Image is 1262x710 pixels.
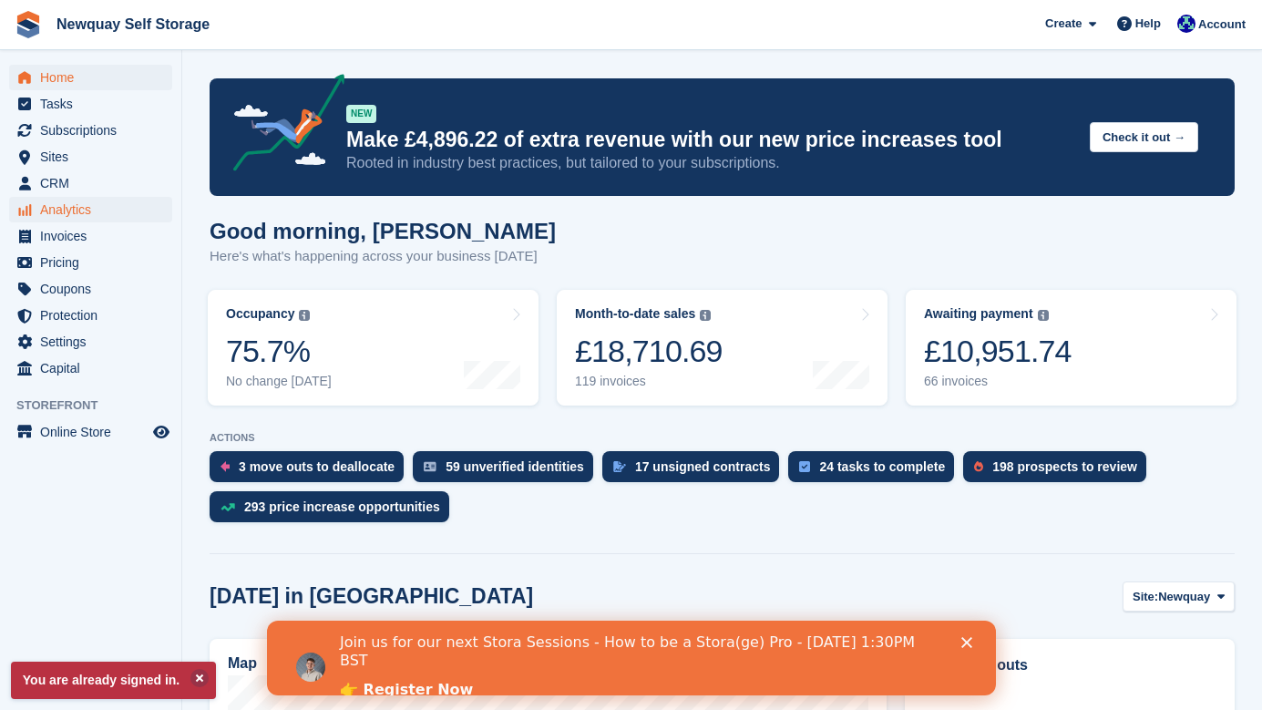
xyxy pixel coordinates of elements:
a: menu [9,419,172,445]
iframe: Intercom live chat banner [267,621,996,695]
span: Help [1135,15,1161,33]
div: £18,710.69 [575,333,723,370]
a: menu [9,355,172,381]
div: 3 move outs to deallocate [239,459,395,474]
div: 119 invoices [575,374,723,389]
div: Occupancy [226,306,294,322]
div: 293 price increase opportunities [244,499,440,514]
div: No change [DATE] [226,374,332,389]
a: Awaiting payment £10,951.74 66 invoices [906,290,1236,406]
a: menu [9,197,172,222]
img: task-75834270c22a3079a89374b754ae025e5fb1db73e45f91037f5363f120a921f8.svg [799,461,810,472]
img: verify_identity-adf6edd0f0f0b5bbfe63781bf79b02c33cf7c696d77639b501bdc392416b5a36.svg [424,461,436,472]
div: 17 unsigned contracts [635,459,771,474]
span: Account [1198,15,1246,34]
button: Site: Newquay [1123,581,1235,612]
span: Pricing [40,250,149,275]
img: prospect-51fa495bee0391a8d652442698ab0144808aea92771e9ea1ae160a38d050c398.svg [974,461,983,472]
img: contract_signature_icon-13c848040528278c33f63329250d36e43548de30e8caae1d1a13099fd9432cc5.svg [613,461,626,472]
a: menu [9,170,172,196]
a: 24 tasks to complete [788,451,963,491]
a: Month-to-date sales £18,710.69 119 invoices [557,290,888,406]
span: Analytics [40,197,149,222]
img: icon-info-grey-7440780725fd019a000dd9b08b2336e03edf1995a4989e88bcd33f0948082b44.svg [299,310,310,321]
div: Awaiting payment [924,306,1033,322]
span: Newquay [1158,588,1210,606]
span: CRM [40,170,149,196]
span: Storefront [16,396,181,415]
a: Preview store [150,421,172,443]
a: menu [9,65,172,90]
a: 198 prospects to review [963,451,1155,491]
span: Coupons [40,276,149,302]
span: Site: [1133,588,1158,606]
span: Home [40,65,149,90]
span: Online Store [40,419,149,445]
p: Make £4,896.22 of extra revenue with our new price increases tool [346,127,1075,153]
div: NEW [346,105,376,123]
div: 75.7% [226,333,332,370]
a: 3 move outs to deallocate [210,451,413,491]
img: stora-icon-8386f47178a22dfd0bd8f6a31ec36ba5ce8667c1dd55bd0f319d3a0aa187defe.svg [15,11,42,38]
img: icon-info-grey-7440780725fd019a000dd9b08b2336e03edf1995a4989e88bcd33f0948082b44.svg [700,310,711,321]
img: price-adjustments-announcement-icon-8257ccfd72463d97f412b2fc003d46551f7dbcb40ab6d574587a9cd5c0d94... [218,74,345,178]
h2: [DATE] in [GEOGRAPHIC_DATA] [210,584,533,609]
a: menu [9,250,172,275]
a: menu [9,144,172,170]
p: ACTIONS [210,432,1235,444]
span: Create [1045,15,1082,33]
a: 59 unverified identities [413,451,602,491]
div: 66 invoices [924,374,1072,389]
div: Close [694,16,713,27]
span: Subscriptions [40,118,149,143]
div: 59 unverified identities [446,459,584,474]
div: £10,951.74 [924,333,1072,370]
div: 24 tasks to complete [819,459,945,474]
span: Sites [40,144,149,170]
a: 293 price increase opportunities [210,491,458,531]
h2: Map [228,655,257,672]
img: icon-info-grey-7440780725fd019a000dd9b08b2336e03edf1995a4989e88bcd33f0948082b44.svg [1038,310,1049,321]
p: You are already signed in. [11,662,216,699]
img: price_increase_opportunities-93ffe204e8149a01c8c9dc8f82e8f89637d9d84a8eef4429ea346261dce0b2c0.svg [221,503,235,511]
div: Month-to-date sales [575,306,695,322]
img: move_outs_to_deallocate_icon-f764333ba52eb49d3ac5e1228854f67142a1ed5810a6f6cc68b1a99e826820c5.svg [221,461,230,472]
a: menu [9,329,172,355]
a: menu [9,303,172,328]
img: Debbie [1177,15,1195,33]
span: Protection [40,303,149,328]
a: Newquay Self Storage [49,9,217,39]
a: menu [9,276,172,302]
h1: Good morning, [PERSON_NAME] [210,219,556,243]
a: menu [9,118,172,143]
button: Check it out → [1090,122,1198,152]
span: Invoices [40,223,149,249]
a: menu [9,223,172,249]
div: 198 prospects to review [992,459,1137,474]
h2: Move ins / outs [922,654,1217,676]
p: Here's what's happening across your business [DATE] [210,246,556,267]
p: Rooted in industry best practices, but tailored to your subscriptions. [346,153,1075,173]
a: 17 unsigned contracts [602,451,789,491]
span: Tasks [40,91,149,117]
span: Capital [40,355,149,381]
a: 👉 Register Now [73,60,206,80]
span: Settings [40,329,149,355]
a: Occupancy 75.7% No change [DATE] [208,290,539,406]
a: menu [9,91,172,117]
